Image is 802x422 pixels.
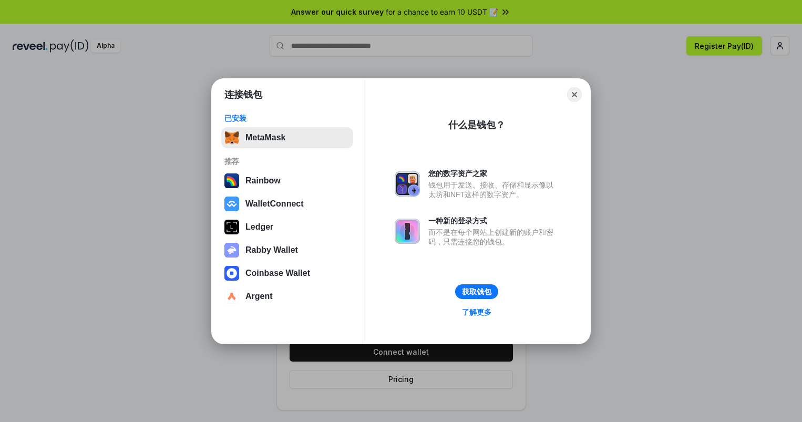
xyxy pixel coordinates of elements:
div: Rabby Wallet [245,245,298,255]
div: 了解更多 [462,307,491,317]
button: Ledger [221,217,353,238]
h1: 连接钱包 [224,88,262,101]
button: 获取钱包 [455,284,498,299]
img: svg+xml,%3Csvg%20fill%3D%22none%22%20height%3D%2233%22%20viewBox%3D%220%200%2035%2033%22%20width%... [224,130,239,145]
img: svg+xml,%3Csvg%20xmlns%3D%22http%3A%2F%2Fwww.w3.org%2F2000%2Fsvg%22%20width%3D%2228%22%20height%3... [224,220,239,234]
a: 了解更多 [456,305,498,319]
button: Close [567,87,582,102]
div: MetaMask [245,133,285,142]
button: MetaMask [221,127,353,148]
img: svg+xml,%3Csvg%20width%3D%2228%22%20height%3D%2228%22%20viewBox%3D%220%200%2028%2028%22%20fill%3D... [224,289,239,304]
button: WalletConnect [221,193,353,214]
div: 您的数字资产之家 [428,169,559,178]
button: Rainbow [221,170,353,191]
button: Argent [221,286,353,307]
div: 一种新的登录方式 [428,216,559,225]
div: 获取钱包 [462,287,491,296]
div: Coinbase Wallet [245,269,310,278]
img: svg+xml,%3Csvg%20width%3D%2228%22%20height%3D%2228%22%20viewBox%3D%220%200%2028%2028%22%20fill%3D... [224,197,239,211]
div: 推荐 [224,157,350,166]
img: svg+xml,%3Csvg%20xmlns%3D%22http%3A%2F%2Fwww.w3.org%2F2000%2Fsvg%22%20fill%3D%22none%22%20viewBox... [395,219,420,244]
div: WalletConnect [245,199,304,209]
div: 而不是在每个网站上创建新的账户和密码，只需连接您的钱包。 [428,228,559,246]
div: Argent [245,292,273,301]
div: 钱包用于发送、接收、存储和显示像以太坊和NFT这样的数字资产。 [428,180,559,199]
div: 已安装 [224,114,350,123]
img: svg+xml,%3Csvg%20xmlns%3D%22http%3A%2F%2Fwww.w3.org%2F2000%2Fsvg%22%20fill%3D%22none%22%20viewBox... [224,243,239,258]
img: svg+xml,%3Csvg%20width%3D%22120%22%20height%3D%22120%22%20viewBox%3D%220%200%20120%20120%22%20fil... [224,173,239,188]
img: svg+xml,%3Csvg%20xmlns%3D%22http%3A%2F%2Fwww.w3.org%2F2000%2Fsvg%22%20fill%3D%22none%22%20viewBox... [395,171,420,197]
div: 什么是钱包？ [448,119,505,131]
img: svg+xml,%3Csvg%20width%3D%2228%22%20height%3D%2228%22%20viewBox%3D%220%200%2028%2028%22%20fill%3D... [224,266,239,281]
div: Rainbow [245,176,281,186]
div: Ledger [245,222,273,232]
button: Coinbase Wallet [221,263,353,284]
button: Rabby Wallet [221,240,353,261]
